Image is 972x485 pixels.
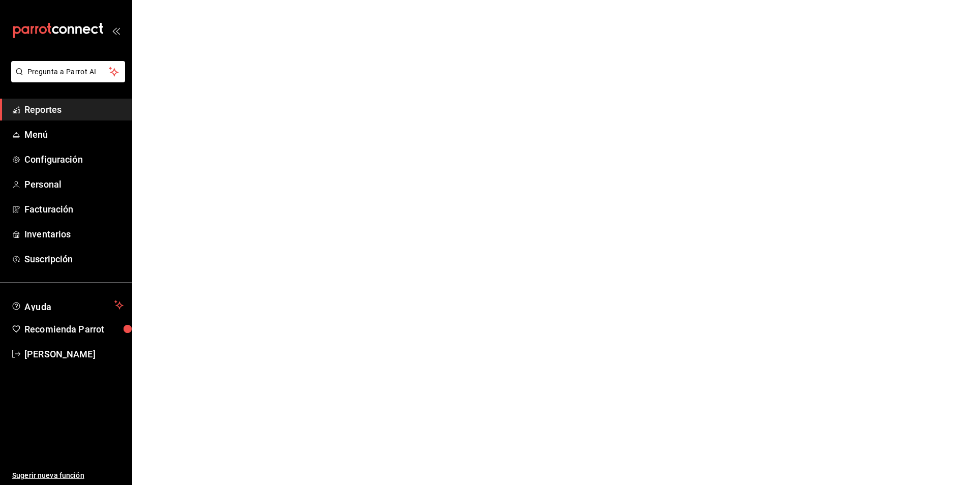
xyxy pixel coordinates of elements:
a: Pregunta a Parrot AI [7,74,125,84]
button: Pregunta a Parrot AI [11,61,125,82]
span: Sugerir nueva función [12,470,124,481]
span: Reportes [24,103,124,116]
span: Menú [24,128,124,141]
span: Recomienda Parrot [24,322,124,336]
button: open_drawer_menu [112,26,120,35]
span: Pregunta a Parrot AI [27,67,109,77]
span: Ayuda [24,299,110,311]
span: Personal [24,177,124,191]
span: Facturación [24,202,124,216]
span: Inventarios [24,227,124,241]
span: Suscripción [24,252,124,266]
span: Configuración [24,153,124,166]
span: [PERSON_NAME] [24,347,124,361]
